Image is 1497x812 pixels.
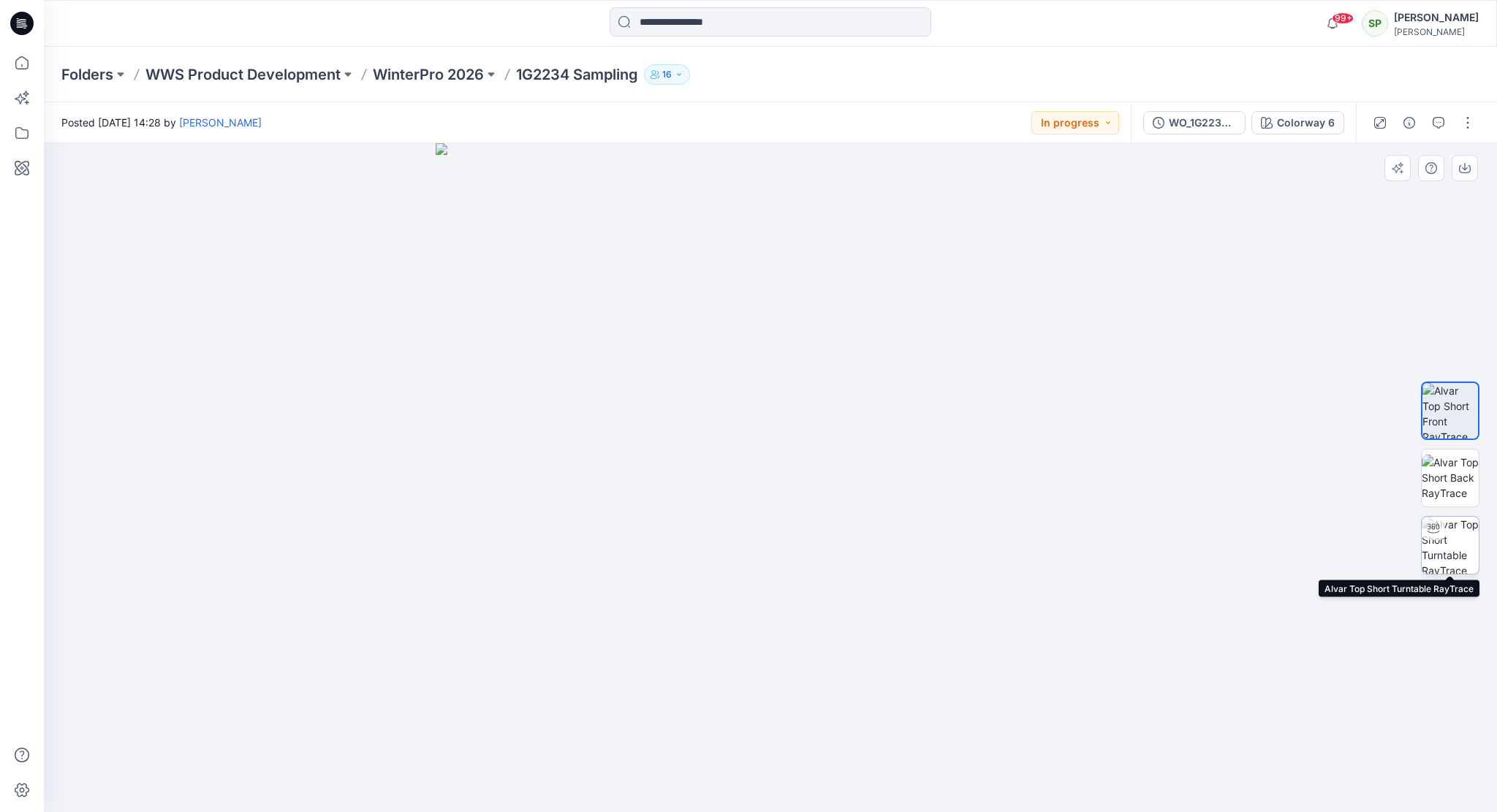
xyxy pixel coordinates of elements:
[1422,383,1478,439] img: Alvar Top Short Front RayTrace
[61,115,262,130] span: Posted [DATE] 14:28 by
[1422,517,1479,574] img: Alvar Top Short Turntable RayTrace
[1332,12,1354,24] span: 99+
[516,64,638,85] p: 1G2234 Sampling
[1394,9,1479,26] div: [PERSON_NAME]
[1251,111,1344,134] button: Colorway 6
[145,64,341,85] a: WWS Product Development
[1394,26,1479,37] div: [PERSON_NAME]
[1362,10,1388,37] div: SP
[1277,115,1335,131] div: Colorway 6
[1169,115,1236,131] div: WO_1G2234-3D-1
[61,64,113,85] a: Folders
[1422,455,1479,501] img: Alvar Top Short Back RayTrace
[179,116,262,129] a: [PERSON_NAME]
[662,67,672,83] p: 16
[436,143,1104,812] img: eyJhbGciOiJIUzI1NiIsImtpZCI6IjAiLCJzbHQiOiJzZXMiLCJ0eXAiOiJKV1QifQ.eyJkYXRhIjp7InR5cGUiOiJzdG9yYW...
[1398,111,1421,134] button: Details
[644,64,690,85] button: 16
[1143,111,1246,134] button: WO_1G2234-3D-1
[373,64,484,85] a: WinterPro 2026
